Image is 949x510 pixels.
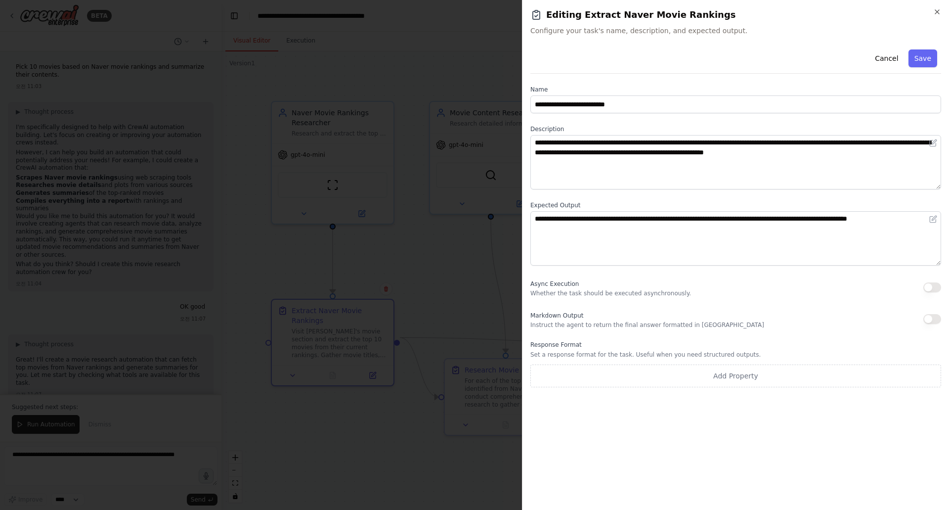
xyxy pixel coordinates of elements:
h2: Editing Extract Naver Movie Rankings [530,8,941,22]
p: Instruct the agent to return the final answer formatted in [GEOGRAPHIC_DATA] [530,321,764,329]
label: Expected Output [530,201,941,209]
label: Description [530,125,941,133]
button: Cancel [869,49,904,67]
button: Open in editor [927,213,939,225]
p: Whether the task should be executed asynchronously. [530,289,691,297]
span: Async Execution [530,280,579,287]
label: Response Format [530,341,941,349]
button: Save [908,49,937,67]
label: Name [530,86,941,93]
button: Open in editor [927,137,939,149]
p: Set a response format for the task. Useful when you need structured outputs. [530,351,941,359]
span: Markdown Output [530,312,583,319]
button: Add Property [530,365,941,387]
span: Configure your task's name, description, and expected output. [530,26,941,36]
